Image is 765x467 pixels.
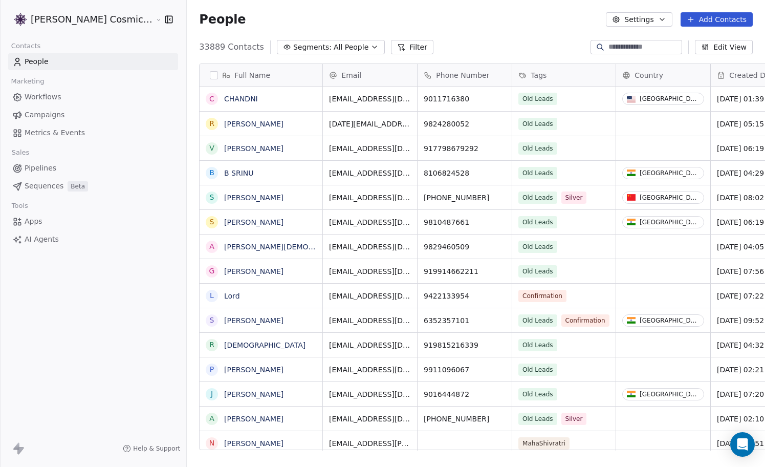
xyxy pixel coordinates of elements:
a: Workflows [8,89,178,105]
span: Email [341,70,361,80]
button: [PERSON_NAME] Cosmic Academy LLP [12,11,148,28]
span: People [199,12,246,27]
div: Country [616,64,710,86]
span: Confirmation [518,290,566,302]
div: [GEOGRAPHIC_DATA] [640,194,700,201]
div: C [209,94,214,104]
span: Full Name [234,70,270,80]
button: Edit View [695,40,753,54]
span: 8106824528 [424,168,506,178]
span: Old Leads [518,142,557,155]
span: Tags [531,70,547,80]
span: Old Leads [518,339,557,351]
span: People [25,56,49,67]
div: [GEOGRAPHIC_DATA] [640,95,700,102]
span: Old Leads [518,192,557,204]
span: [DATE][EMAIL_ADDRESS][DOMAIN_NAME] [329,119,411,129]
span: [EMAIL_ADDRESS][DOMAIN_NAME] [329,193,411,203]
button: Add Contacts [681,12,753,27]
div: G [209,266,215,277]
a: [DEMOGRAPHIC_DATA] [224,341,305,349]
span: Metrics & Events [25,128,85,138]
a: [PERSON_NAME] [224,439,283,448]
a: Campaigns [8,107,178,123]
div: P [210,364,214,375]
div: [GEOGRAPHIC_DATA] [640,317,700,324]
span: [EMAIL_ADDRESS][DOMAIN_NAME] [329,315,411,326]
a: [PERSON_NAME] [224,120,283,128]
span: [EMAIL_ADDRESS][DOMAIN_NAME] [329,217,411,227]
span: [PHONE_NUMBER] [424,193,506,203]
span: AI Agents [25,234,59,245]
span: Old Leads [518,93,557,105]
a: Help & Support [123,444,180,453]
span: 9829460509 [424,242,506,252]
div: L [210,290,214,301]
span: Workflows [25,92,61,102]
span: Silver [561,192,587,204]
span: All People [334,42,368,53]
span: Tools [7,198,32,214]
span: Old Leads [518,265,557,278]
span: [PHONE_NUMBER] [424,414,506,424]
span: Silver [561,413,587,425]
div: S [210,217,214,227]
span: 9016444872 [424,389,506,399]
span: MahaShivratri [518,437,570,450]
span: 6352357101 [424,315,506,326]
span: Contacts [7,38,45,54]
div: B [210,167,215,178]
span: Segments: [293,42,332,53]
div: grid [200,87,323,451]
span: Pipelines [25,163,56,174]
a: [PERSON_NAME] [224,390,283,398]
span: 9911096067 [424,365,506,375]
div: R [209,339,214,350]
a: CHANDNI [224,95,258,103]
div: Email [323,64,417,86]
a: Apps [8,213,178,230]
span: [EMAIL_ADDRESS][DOMAIN_NAME] [329,414,411,424]
span: 9824280052 [424,119,506,129]
span: Old Leads [518,241,557,253]
a: [PERSON_NAME] [224,267,283,275]
span: Old Leads [518,167,557,179]
span: [EMAIL_ADDRESS][PERSON_NAME][DOMAIN_NAME] [329,438,411,449]
a: [PERSON_NAME] [224,316,283,325]
span: Campaigns [25,110,64,120]
span: [EMAIL_ADDRESS][DOMAIN_NAME] [329,143,411,154]
span: Phone Number [436,70,489,80]
span: [EMAIL_ADDRESS][DOMAIN_NAME] [329,242,411,252]
span: 917798679292 [424,143,506,154]
span: Old Leads [518,314,557,327]
span: Old Leads [518,118,557,130]
a: [PERSON_NAME] [224,194,283,202]
a: [PERSON_NAME] [224,218,283,226]
button: Settings [606,12,672,27]
span: [PERSON_NAME] Cosmic Academy LLP [31,13,153,26]
span: Confirmation [561,314,609,327]
a: SequencesBeta [8,178,178,195]
div: Full Name [200,64,322,86]
a: Lord [224,292,240,300]
a: [PERSON_NAME] [224,415,283,423]
a: [PERSON_NAME] [224,144,283,153]
span: 9422133954 [424,291,506,301]
div: V [210,143,215,154]
span: Old Leads [518,216,557,228]
span: Country [635,70,663,80]
a: Metrics & Events [8,124,178,141]
a: B SRINU [224,169,254,177]
span: [EMAIL_ADDRESS][DOMAIN_NAME] [329,340,411,350]
div: A [210,241,215,252]
div: Open Intercom Messenger [730,432,755,457]
span: 33889 Contacts [199,41,264,53]
button: Filter [391,40,433,54]
span: 919815216339 [424,340,506,350]
div: S [210,192,214,203]
span: Beta [68,181,88,192]
span: [EMAIL_ADDRESS][DOMAIN_NAME] [329,365,411,375]
div: [GEOGRAPHIC_DATA] [640,219,700,226]
span: Old Leads [518,388,557,400]
div: [GEOGRAPHIC_DATA] [640,391,700,398]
